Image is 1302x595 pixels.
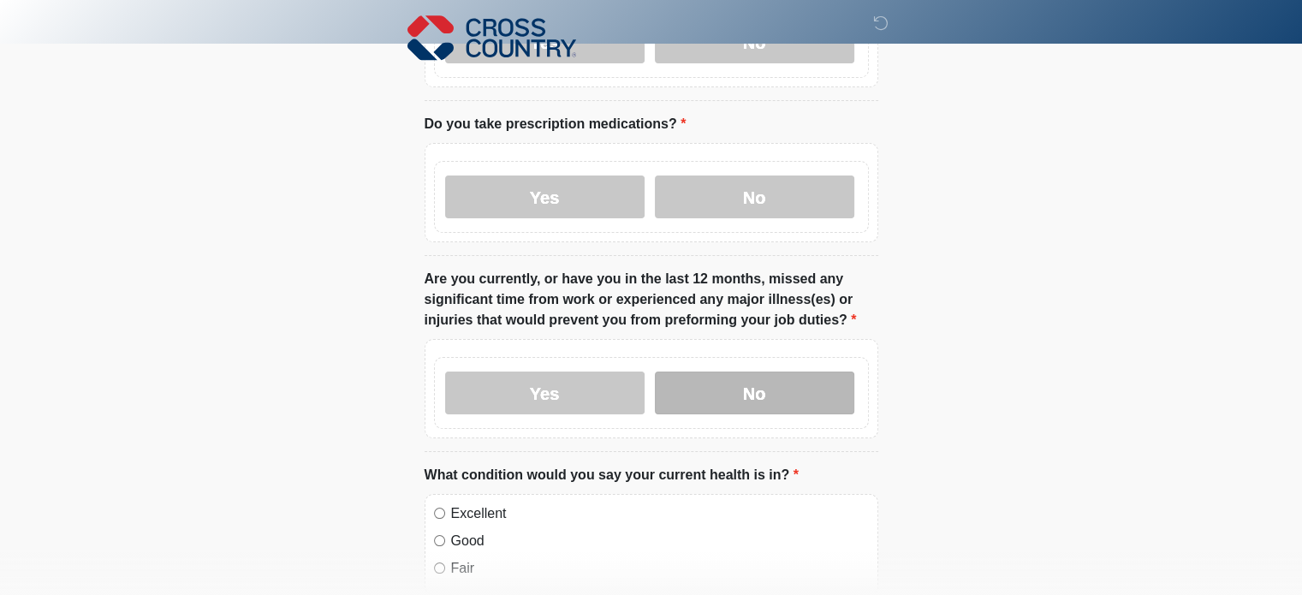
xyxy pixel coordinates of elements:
label: Are you currently, or have you in the last 12 months, missed any significant time from work or ex... [425,269,878,330]
label: Yes [445,176,645,218]
label: Fair [451,558,869,579]
label: What condition would you say your current health is in? [425,465,799,485]
label: No [655,176,854,218]
input: Good [434,535,445,546]
label: Yes [445,372,645,414]
img: Cross Country Logo [407,13,577,62]
label: Good [451,531,869,551]
label: Do you take prescription medications? [425,114,687,134]
input: Fair [434,562,445,574]
label: Excellent [451,503,869,524]
label: No [655,372,854,414]
input: Excellent [434,508,445,519]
